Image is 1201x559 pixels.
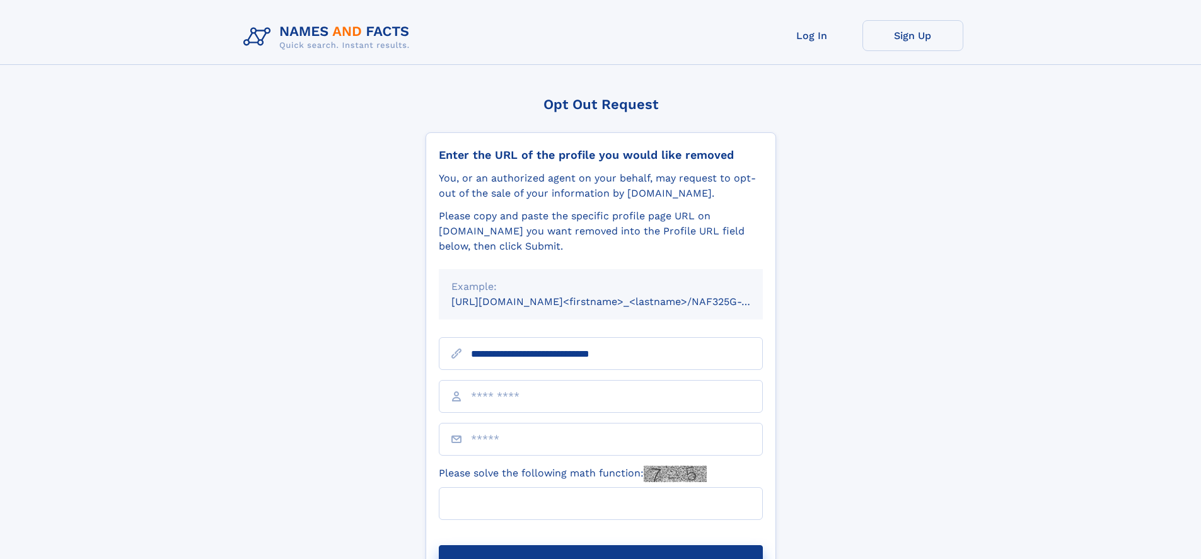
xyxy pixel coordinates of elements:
div: Opt Out Request [426,96,776,112]
a: Sign Up [862,20,963,51]
div: Enter the URL of the profile you would like removed [439,148,763,162]
div: Example: [451,279,750,294]
a: Log In [762,20,862,51]
div: You, or an authorized agent on your behalf, may request to opt-out of the sale of your informatio... [439,171,763,201]
label: Please solve the following math function: [439,466,707,482]
div: Please copy and paste the specific profile page URL on [DOMAIN_NAME] you want removed into the Pr... [439,209,763,254]
img: Logo Names and Facts [238,20,420,54]
small: [URL][DOMAIN_NAME]<firstname>_<lastname>/NAF325G-xxxxxxxx [451,296,787,308]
